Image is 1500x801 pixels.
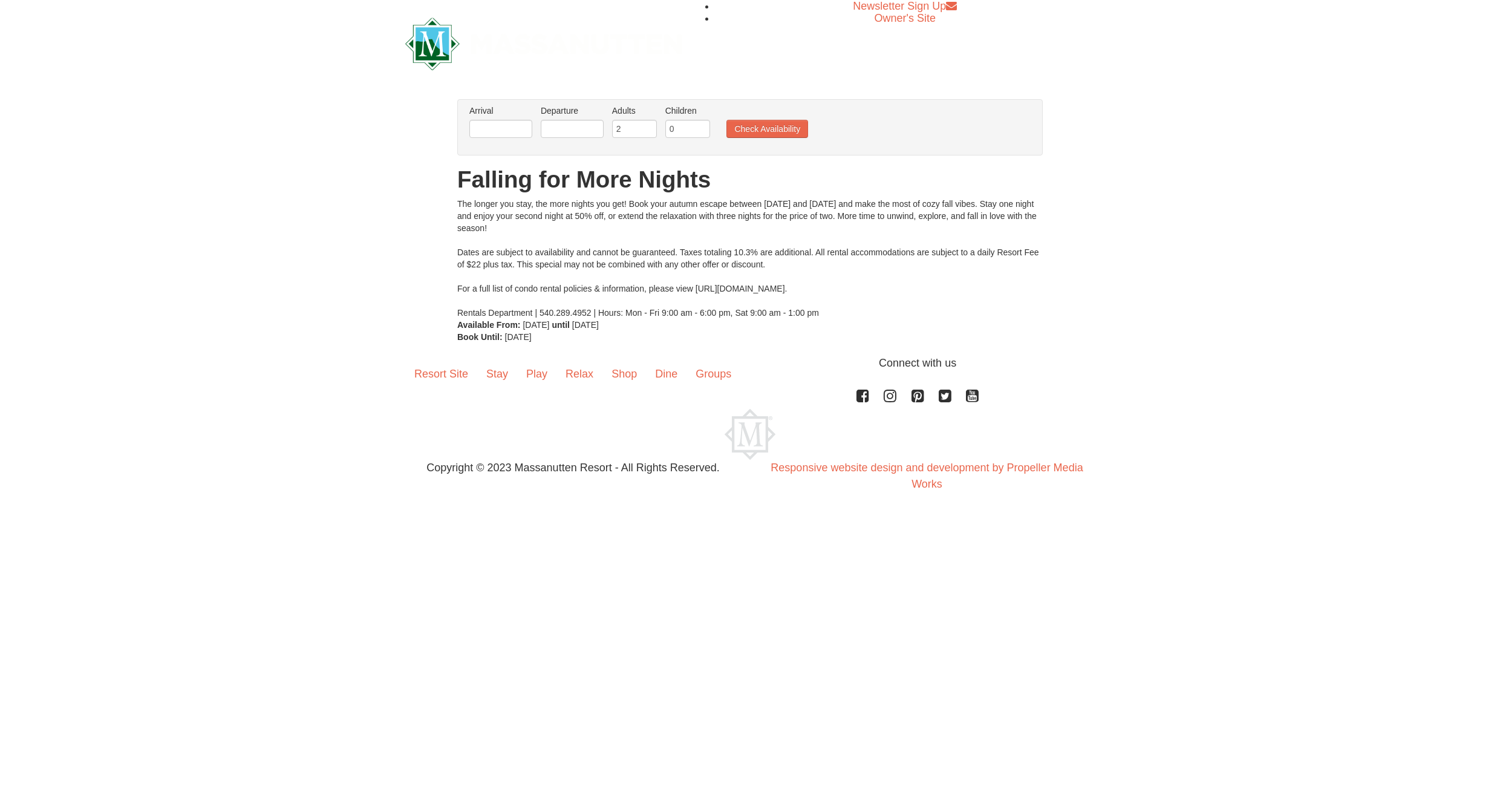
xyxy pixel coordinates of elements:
a: Owner's Site [875,12,936,24]
span: [DATE] [523,320,549,330]
label: Children [665,105,710,117]
a: Play [517,355,556,393]
div: The longer you stay, the more nights you get! Book your autumn escape between [DATE] and [DATE] a... [457,198,1043,319]
a: Shop [602,355,646,393]
img: Massanutten Resort Logo [725,409,775,460]
a: Dine [646,355,686,393]
label: Departure [541,105,604,117]
button: Check Availability [726,120,808,138]
h1: Falling for More Nights [457,168,1043,192]
a: Responsive website design and development by Propeller Media Works [771,462,1083,490]
a: Stay [477,355,517,393]
label: Arrival [469,105,532,117]
a: Groups [686,355,740,393]
label: Adults [612,105,657,117]
img: Massanutten Resort Logo [405,18,682,70]
a: Massanutten Resort [405,28,682,56]
a: Relax [556,355,602,393]
span: [DATE] [505,332,532,342]
a: Resort Site [405,355,477,393]
span: [DATE] [572,320,599,330]
strong: until [552,320,570,330]
p: Connect with us [405,355,1095,371]
p: Copyright © 2023 Massanutten Resort - All Rights Reserved. [396,460,750,476]
strong: Book Until: [457,332,503,342]
strong: Available From: [457,320,521,330]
